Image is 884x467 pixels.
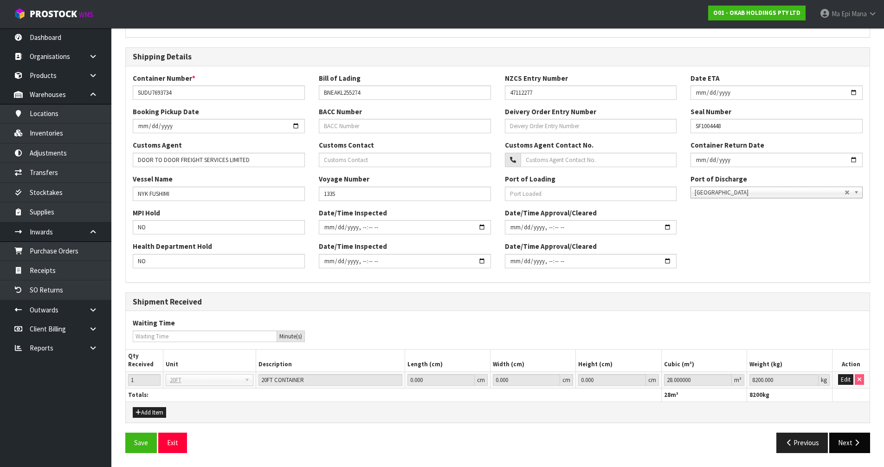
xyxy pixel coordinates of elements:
label: Port of Discharge [690,174,747,184]
th: Unit [163,350,256,371]
span: 28 [664,391,671,399]
label: Booking Pickup Date [133,107,199,117]
span: 20FT [170,375,241,386]
label: Date/Time Inspected [319,241,387,251]
input: Container Return Date [690,153,863,167]
a: O01 - OKAB HOLDINGS PTY LTD [708,6,806,20]
input: Health Department Hold [133,254,305,268]
th: Width (cm) [490,350,575,371]
input: Entry Number [505,85,677,100]
span: Ma Epi [832,9,850,18]
input: Deivery Order Entry Number [505,119,677,133]
label: Date/Time Approval/Cleared [505,208,597,218]
label: BACC Number [319,107,362,117]
input: Length [407,374,475,386]
label: Seal Number [690,107,731,117]
label: Customs Agent Contact No. [505,140,594,150]
input: Date/Time Inspected [319,254,491,268]
input: Date/Time Inspected [505,220,677,234]
input: Container Number [133,85,305,100]
input: Waiting Time [133,331,277,342]
label: Deivery Order Entry Number [505,107,596,117]
div: cm [475,374,488,386]
label: Voyage Number [319,174,369,184]
div: cm [646,374,659,386]
input: Bill of Lading [319,85,491,100]
label: NZCS Entry Number [505,73,568,83]
label: Date ETA [690,73,720,83]
div: m³ [732,374,744,386]
th: Height (cm) [576,350,661,371]
label: Health Department Hold [133,241,212,251]
img: cube-alt.png [14,8,26,19]
input: Width [493,374,560,386]
span: ProStock [30,8,77,20]
button: Add Item [133,407,166,418]
div: cm [560,374,573,386]
label: Date/Time Approval/Cleared [505,241,597,251]
button: Save [125,433,157,453]
th: Action [832,350,870,371]
button: Edit [838,374,853,385]
h3: Shipment Received [133,298,863,306]
label: Container Return Date [690,140,764,150]
label: Waiting Time [133,318,175,328]
th: Length (cm) [405,350,490,371]
th: kg [747,388,832,402]
label: Customs Contact [319,140,374,150]
label: Port of Loading [505,174,555,184]
label: Date/Time Inspected [319,208,387,218]
input: BACC Number [319,119,491,133]
input: Description [258,374,402,386]
th: m³ [661,388,747,402]
span: Mana [852,9,867,18]
input: Date/Time Inspected [505,254,677,268]
input: Qty Received [128,374,161,386]
label: Bill of Lading [319,73,361,83]
small: WMS [79,10,93,19]
label: MPI Hold [133,208,160,218]
input: Seal Number [690,119,863,133]
th: Totals: [126,388,661,402]
button: Exit [158,433,187,453]
div: kg [819,374,830,386]
input: Customs Contact [319,153,491,167]
input: Height [578,374,645,386]
input: Cubic [664,374,732,386]
th: Cubic (m³) [661,350,747,371]
th: Qty Received [126,350,163,371]
th: Description [256,350,405,371]
label: Customs Agent [133,140,182,150]
strong: O01 - OKAB HOLDINGS PTY LTD [713,9,800,17]
input: Voyage Number [319,187,491,201]
input: Cont. Bookin Date [133,119,305,133]
input: Customs Agent Contact No. [521,153,677,167]
h3: Shipping Details [133,52,863,61]
input: Customs Agent [133,153,305,167]
span: 8200 [749,391,762,399]
input: Weight [749,374,819,386]
th: Weight (kg) [747,350,832,371]
input: Port Loaded [505,187,677,201]
label: Container Number [133,73,195,83]
div: Minute(s) [277,331,305,342]
input: Date/Time Inspected [319,220,491,234]
button: Previous [776,433,828,453]
input: MPI Hold [133,220,305,234]
label: Vessel Name [133,174,173,184]
span: [GEOGRAPHIC_DATA] [695,187,845,198]
button: Next [829,433,870,453]
input: Vessel Name [133,187,305,201]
